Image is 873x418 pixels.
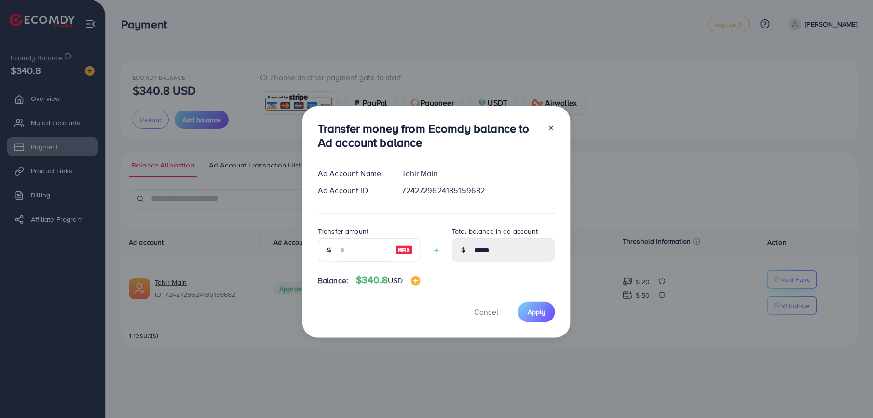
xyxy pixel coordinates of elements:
img: image [396,244,413,256]
div: Ad Account Name [310,168,395,179]
div: 7242729624185159682 [395,185,563,196]
div: Tahir Main [395,168,563,179]
span: Cancel [474,307,498,317]
span: Balance: [318,275,348,286]
h3: Transfer money from Ecomdy balance to Ad account balance [318,122,540,150]
span: Apply [528,307,546,317]
button: Cancel [462,302,510,322]
iframe: Chat [832,375,866,411]
button: Apply [518,302,555,322]
div: Ad Account ID [310,185,395,196]
span: USD [388,275,403,286]
label: Transfer amount [318,226,368,236]
img: image [411,276,421,286]
h4: $340.8 [356,274,420,286]
label: Total balance in ad account [452,226,538,236]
